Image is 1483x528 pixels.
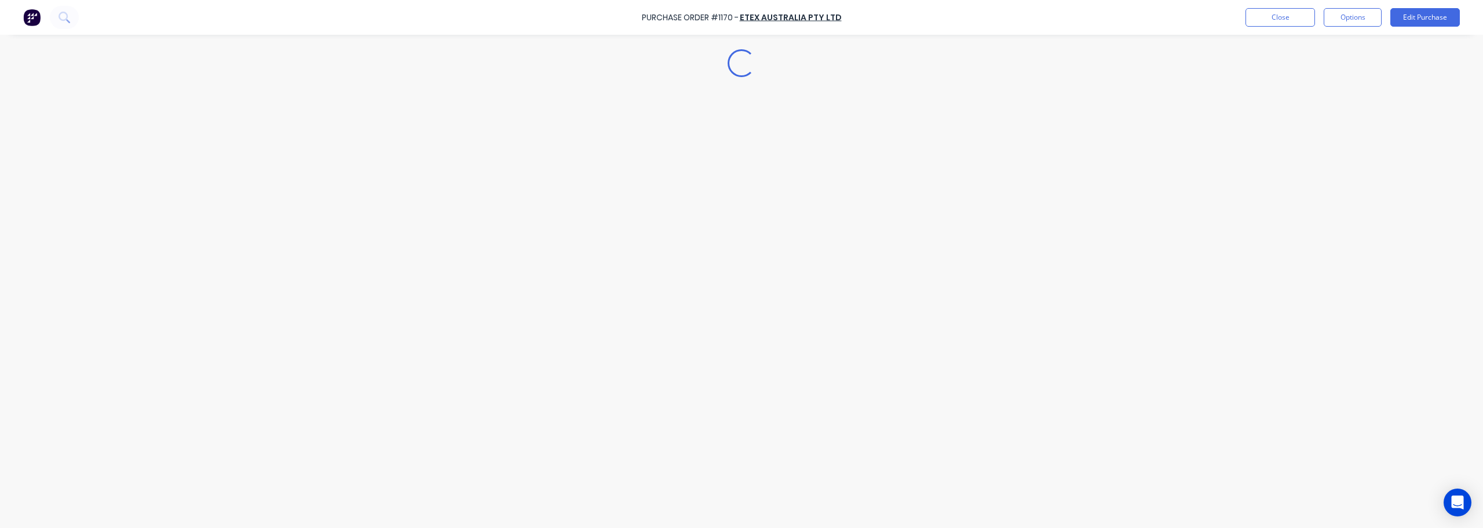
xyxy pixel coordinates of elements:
button: Options [1324,8,1382,27]
button: Close [1245,8,1315,27]
button: Edit Purchase [1390,8,1460,27]
div: Open Intercom Messenger [1444,489,1471,516]
div: Purchase Order #1170 - [642,12,739,24]
img: Factory [23,9,41,26]
a: Etex Australia Pty Ltd [740,12,842,23]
